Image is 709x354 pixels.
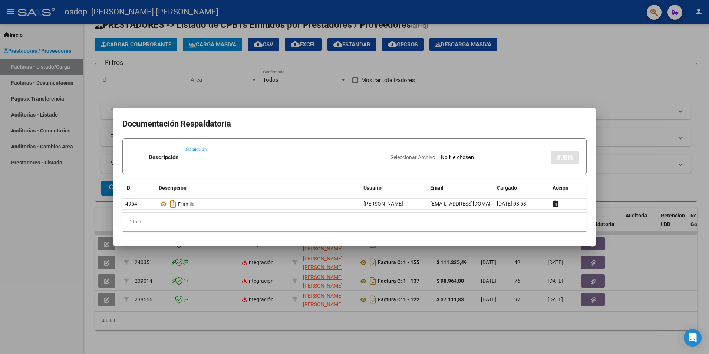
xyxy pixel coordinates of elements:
button: SUBIR [551,151,579,164]
span: Usuario [363,185,382,191]
h2: Documentación Respaldatoria [122,117,587,131]
p: Descripción [149,153,178,162]
span: 4954 [125,201,137,207]
datatable-header-cell: Usuario [360,180,427,196]
span: ID [125,185,130,191]
i: Descargar documento [168,198,178,210]
datatable-header-cell: ID [122,180,156,196]
span: SUBIR [557,154,573,161]
span: [EMAIL_ADDRESS][DOMAIN_NAME] [430,201,512,207]
span: Seleccionar Archivo [390,154,435,160]
datatable-header-cell: Accion [550,180,587,196]
span: [DATE] 08:53 [497,201,526,207]
span: Email [430,185,443,191]
datatable-header-cell: Descripción [156,180,360,196]
datatable-header-cell: Cargado [494,180,550,196]
datatable-header-cell: Email [427,180,494,196]
span: Accion [553,185,568,191]
span: [PERSON_NAME] [363,201,403,207]
div: 1 total [122,213,587,231]
span: Descripción [159,185,187,191]
span: Cargado [497,185,517,191]
div: Open Intercom Messenger [684,329,702,347]
div: Planilla [159,198,357,210]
